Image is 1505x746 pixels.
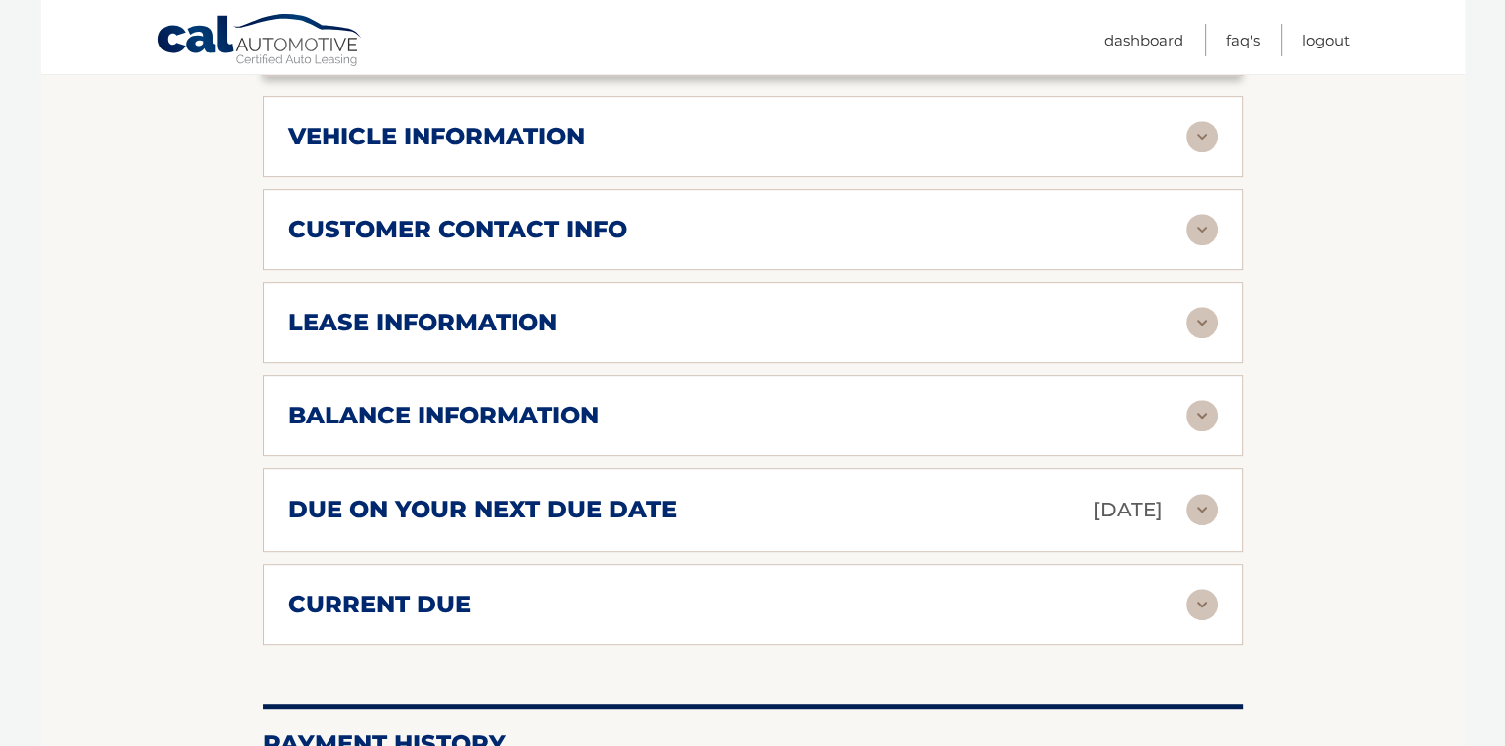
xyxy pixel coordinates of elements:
[288,122,585,151] h2: vehicle information
[1186,121,1218,152] img: accordion-rest.svg
[288,215,627,244] h2: customer contact info
[288,590,471,619] h2: current due
[288,401,599,430] h2: balance information
[1093,493,1163,527] p: [DATE]
[156,13,364,70] a: Cal Automotive
[1186,589,1218,620] img: accordion-rest.svg
[1226,24,1260,56] a: FAQ's
[288,495,677,524] h2: due on your next due date
[1186,400,1218,431] img: accordion-rest.svg
[1186,307,1218,338] img: accordion-rest.svg
[1104,24,1183,56] a: Dashboard
[1186,494,1218,525] img: accordion-rest.svg
[288,308,557,337] h2: lease information
[1302,24,1350,56] a: Logout
[1186,214,1218,245] img: accordion-rest.svg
